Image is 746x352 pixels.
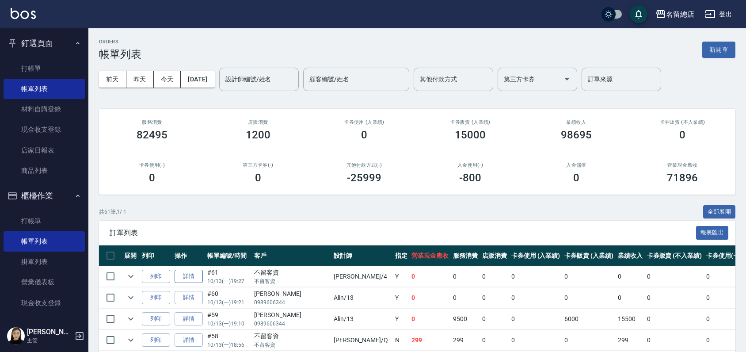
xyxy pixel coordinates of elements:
td: #58 [205,330,252,351]
h3: 0 [679,129,685,141]
td: 0 [645,330,704,351]
p: 不留客資 [254,277,329,285]
p: 共 61 筆, 1 / 1 [99,208,126,216]
td: 0 [409,287,451,308]
p: 10/13 (一) 18:56 [207,341,250,349]
h3: 98695 [561,129,592,141]
th: 營業現金應收 [409,245,451,266]
div: 不留客資 [254,332,329,341]
td: Y [393,287,410,308]
a: 詳情 [175,333,203,347]
a: 報表匯出 [696,228,729,237]
td: 6000 [562,309,616,329]
h3: 服務消費 [110,119,194,125]
button: 今天 [154,71,181,88]
td: 9500 [451,309,480,329]
h3: 1200 [246,129,270,141]
div: [PERSON_NAME] [254,289,329,298]
td: 0 [480,309,509,329]
h3: 82495 [137,129,167,141]
td: #61 [205,266,252,287]
p: 主管 [27,337,72,344]
button: expand row [124,270,137,283]
h3: -800 [459,172,481,184]
th: 服務消費 [451,245,480,266]
td: 0 [704,330,740,351]
a: 詳情 [175,312,203,326]
td: 299 [451,330,480,351]
button: 列印 [142,291,170,305]
td: 0 [562,330,616,351]
button: [DATE] [181,71,214,88]
span: 訂單列表 [110,229,696,237]
h2: 入金使用(-) [428,162,513,168]
td: 0 [616,287,645,308]
td: Alin /13 [331,287,392,308]
h3: 0 [149,172,155,184]
td: 0 [645,309,704,329]
th: 客戶 [252,245,331,266]
a: 現金收支登錄 [4,119,85,140]
td: 0 [645,287,704,308]
th: 操作 [172,245,205,266]
button: 櫃檯作業 [4,184,85,207]
td: [PERSON_NAME] /Q [331,330,392,351]
button: 前天 [99,71,126,88]
td: 0 [645,266,704,287]
td: 0 [562,266,616,287]
a: 店家日報表 [4,140,85,161]
th: 業績收入 [616,245,645,266]
td: 15500 [616,309,645,329]
h2: 卡券販賣 (不入業績) [640,119,725,125]
td: Y [393,309,410,329]
p: 10/13 (一) 19:27 [207,277,250,285]
p: 0989606344 [254,320,329,328]
th: 列印 [140,245,172,266]
h3: -25999 [347,172,381,184]
a: 帳單列表 [4,231,85,252]
p: 0989606344 [254,298,329,306]
td: 0 [616,266,645,287]
button: save [630,5,647,23]
a: 營業儀表板 [4,272,85,292]
h2: ORDERS [99,39,141,45]
h3: 0 [255,172,261,184]
h2: 營業現金應收 [640,162,725,168]
a: 高階收支登錄 [4,313,85,333]
a: 打帳單 [4,211,85,231]
div: [PERSON_NAME] [254,310,329,320]
td: 0 [480,287,509,308]
h3: 帳單列表 [99,48,141,61]
button: 名留總店 [652,5,698,23]
button: expand row [124,312,137,325]
h2: 卡券使用 (入業績) [322,119,407,125]
button: 全部展開 [703,205,736,219]
td: 0 [409,266,451,287]
button: Open [560,72,574,86]
h2: 卡券販賣 (入業績) [428,119,513,125]
td: 0 [562,287,616,308]
a: 打帳單 [4,58,85,79]
td: 299 [409,330,451,351]
h2: 其他付款方式(-) [322,162,407,168]
td: 299 [616,330,645,351]
td: 0 [509,330,563,351]
td: Y [393,266,410,287]
th: 卡券販賣 (不入業績) [645,245,704,266]
a: 詳情 [175,270,203,283]
button: 登出 [701,6,735,23]
td: 0 [409,309,451,329]
th: 卡券使用(-) [704,245,740,266]
button: 列印 [142,333,170,347]
button: expand row [124,333,137,347]
img: Person [7,327,25,345]
td: 0 [704,309,740,329]
h2: 卡券使用(-) [110,162,194,168]
th: 展開 [122,245,140,266]
h3: 15000 [455,129,486,141]
button: 列印 [142,270,170,283]
a: 現金收支登錄 [4,293,85,313]
td: [PERSON_NAME] /4 [331,266,392,287]
td: 0 [509,287,563,308]
h3: 71896 [667,172,698,184]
